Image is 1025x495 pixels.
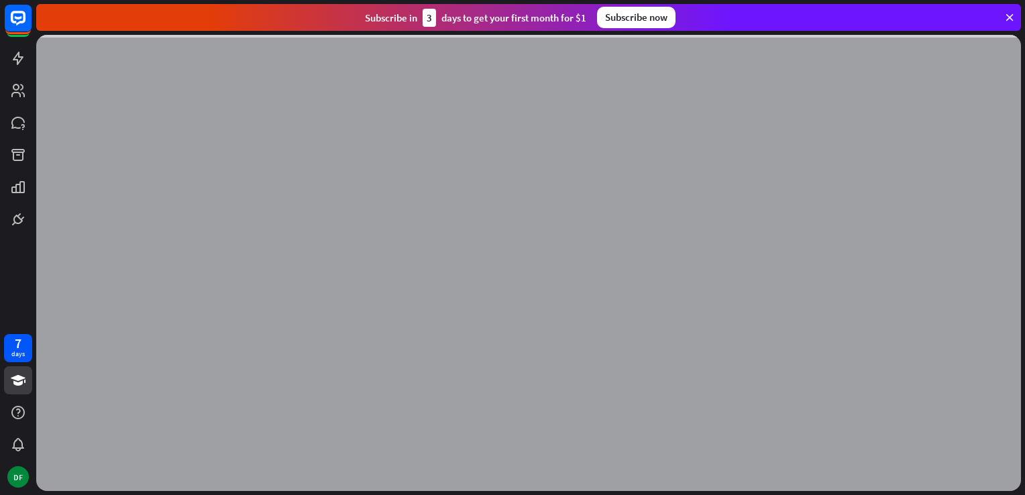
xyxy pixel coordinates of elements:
div: Subscribe now [597,7,676,28]
div: DF [7,466,29,488]
a: 7 days [4,334,32,362]
div: days [11,349,25,359]
div: 3 [423,9,436,27]
div: Subscribe in days to get your first month for $1 [365,9,586,27]
div: 7 [15,337,21,349]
